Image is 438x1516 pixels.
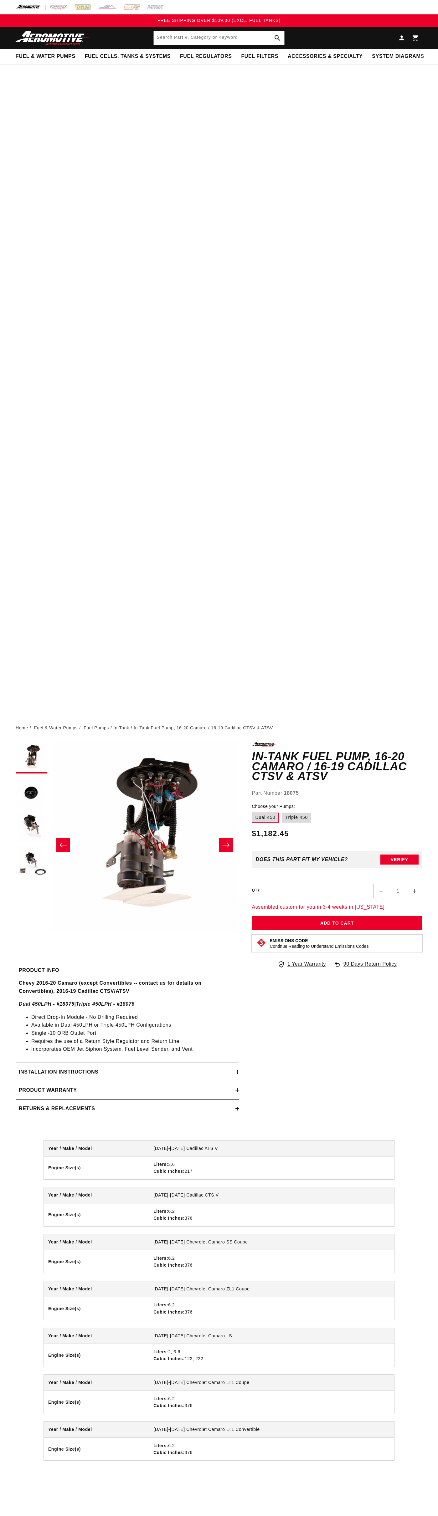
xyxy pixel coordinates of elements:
td: [DATE]-[DATE] Chevrolet Camaro LT1 Convertible [149,1422,394,1437]
span: FREE SHIPPING OVER $109.00 (EXCL. FUEL TANKS) [157,18,281,23]
summary: Fuel Filters [236,49,283,64]
button: Slide right [219,838,233,852]
span: System Diagrams [372,53,424,60]
th: Engine Size(s) [44,1250,149,1273]
td: [DATE]-[DATE] Cadillac CTS V [149,1187,394,1203]
button: Load image 2 in gallery view [16,777,47,808]
a: 1 Year Warranty [277,960,326,968]
nav: breadcrumbs [16,724,422,731]
button: Slide left [56,838,70,852]
summary: Installation Instructions [16,1063,239,1081]
h2: Installation Instructions [19,1068,98,1076]
strong: Liters: [153,1443,168,1448]
h2: Product warranty [19,1086,77,1094]
button: Add to Cart [252,916,422,930]
strong: Cubic Inches: [153,1216,185,1221]
th: Year / Make / Model [44,1281,149,1297]
summary: Accessories & Specialty [283,49,367,64]
strong: | [19,1001,135,1007]
summary: Product Info [16,961,239,979]
summary: Fuel Regulators [175,49,236,64]
summary: Returns & replacements [16,1100,239,1118]
li: Direct Drop-In Module - No Drilling Required [31,1013,236,1021]
strong: Cubic Inches: [153,1356,185,1361]
a: Fuel Pumps [84,724,109,731]
label: Dual 450 [252,813,279,823]
td: [DATE]-[DATE] Cadillac ATS V [149,1141,394,1156]
strong: Cubic Inches: [153,1169,185,1174]
img: Emissions code [256,938,266,948]
label: Triple 450 [282,813,312,823]
span: Fuel Filters [241,53,278,60]
button: Load image 3 in gallery view [16,811,47,842]
li: Incorporates OEM Jet Siphon System, Fuel Level Sender, and Vent [31,1045,236,1053]
em: Triple 450LPH - #18076 [76,1001,135,1007]
td: [DATE]-[DATE] Chevrolet Camaro ZL1 Coupe [149,1281,394,1297]
legend: Choose your Pumps: [252,803,296,810]
th: Engine Size(s) [44,1344,149,1367]
td: 3.6 217 [149,1156,394,1179]
strong: Cubic Inches: [153,1263,185,1268]
th: Year / Make / Model [44,1234,149,1250]
td: [DATE]-[DATE] Chevrolet Camaro LT1 Coupe [149,1375,394,1391]
span: $1,182.45 [252,828,289,839]
strong: Liters: [153,1349,168,1354]
th: Engine Size(s) [44,1391,149,1413]
button: Load image 1 in gallery view [16,742,47,773]
strong: Emissions Code [270,938,308,943]
label: QTY [252,888,260,893]
h2: Product Info [19,966,59,974]
th: Year / Make / Model [44,1187,149,1203]
td: [DATE]-[DATE] Chevrolet Camaro SS Coupe [149,1234,394,1250]
th: Engine Size(s) [44,1156,149,1179]
summary: Fuel & Water Pumps [11,49,80,64]
span: Fuel Regulators [180,53,232,60]
em: Dual 450LPH - #18075 [19,1001,74,1007]
strong: Cubic Inches: [153,1309,185,1314]
th: Engine Size(s) [44,1203,149,1226]
td: [DATE]-[DATE] Chevrolet Camaro LS [149,1328,394,1344]
li: Available in Dual 450LPH or Triple 450LPH Configurations [31,1021,236,1029]
td: 6.2 376 [149,1437,394,1460]
strong: Cubic Inches: [153,1403,185,1408]
media-gallery: Gallery Viewer [16,742,239,948]
a: 90 Days Return Policy [333,960,397,974]
strong: Liters: [153,1396,168,1401]
div: Part Number: [252,789,422,797]
strong: Liters: [153,1256,168,1261]
li: In-Tank [113,724,134,731]
li: Requires the use of a Return Style Regulator and Return Line [31,1037,236,1045]
summary: Fuel Cells, Tanks & Systems [80,49,175,64]
th: Year / Make / Model [44,1328,149,1344]
th: Year / Make / Model [44,1375,149,1391]
p: Continue Reading to Understand Emissions Codes [270,943,368,949]
td: 2, 3.6 122, 222 [149,1344,394,1367]
td: 6.2 376 [149,1297,394,1320]
li: In-Tank Fuel Pump, 16-20 Camaro / 16-19 Cadillac CTSV & ATSV [134,724,273,731]
input: Search Part #, Category or Keyword [154,31,285,45]
th: Engine Size(s) [44,1437,149,1460]
th: Engine Size(s) [44,1297,149,1320]
strong: Liters: [153,1162,168,1167]
td: 6.2 376 [149,1250,394,1273]
img: Aeromotive [13,31,92,45]
td: 6.2 376 [149,1391,394,1413]
strong: Cubic Inches: [153,1450,185,1455]
h1: In-Tank Fuel Pump, 16-20 Camaro / 16-19 Cadillac CTSV & ATSV [252,752,422,781]
span: Accessories & Specialty [288,53,363,60]
span: Fuel Cells, Tanks & Systems [85,53,171,60]
div: Does This part fit My vehicle? [255,857,348,862]
span: Fuel & Water Pumps [16,53,75,60]
td: 6.2 376 [149,1203,394,1226]
summary: Product warranty [16,1081,239,1099]
span: 90 Days Return Policy [343,960,397,974]
button: Search Part #, Category or Keyword [271,31,284,45]
a: Home [16,724,28,731]
span: 1 Year Warranty [287,960,326,968]
p: Assembled custom for you in 3-4 weeks in [US_STATE] [252,903,422,911]
button: Verify [380,855,419,865]
th: Year / Make / Model [44,1141,149,1156]
h2: Returns & replacements [19,1105,95,1113]
strong: Liters: [153,1209,168,1214]
th: Year / Make / Model [44,1422,149,1437]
